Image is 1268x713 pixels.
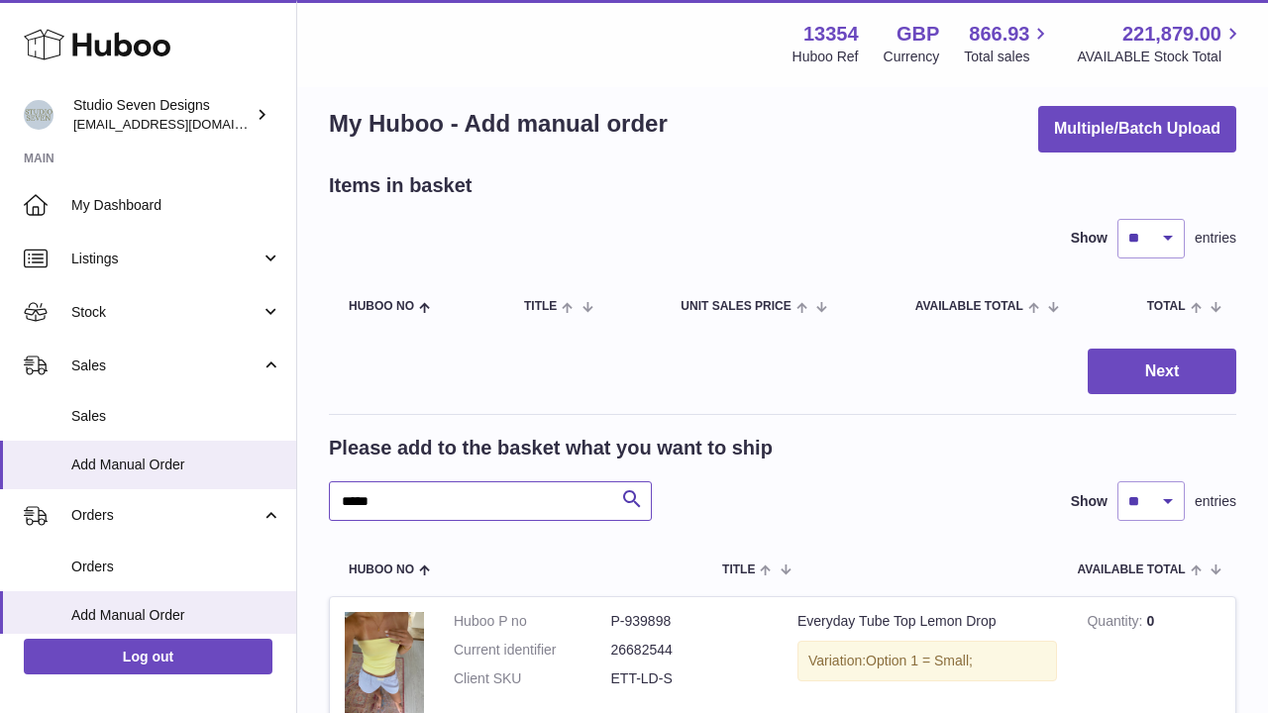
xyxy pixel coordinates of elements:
dt: Current identifier [454,641,611,660]
span: Huboo no [349,300,414,313]
span: Option 1 = Small; [866,653,973,668]
span: AVAILABLE Stock Total [1077,48,1244,66]
button: Multiple/Batch Upload [1038,106,1236,153]
span: [EMAIL_ADDRESS][DOMAIN_NAME] [73,116,291,132]
a: 866.93 Total sales [964,21,1052,66]
span: Title [722,563,755,576]
span: Huboo no [349,563,414,576]
span: Total [1147,300,1186,313]
span: Orders [71,506,261,525]
span: Sales [71,356,261,375]
span: entries [1195,229,1236,248]
span: Stock [71,303,261,322]
span: Title [524,300,557,313]
dd: 26682544 [611,641,769,660]
a: Log out [24,639,272,674]
span: My Dashboard [71,196,281,215]
label: Show [1071,492,1108,511]
span: Sales [71,407,281,426]
h2: Items in basket [329,172,473,199]
span: Listings [71,250,261,268]
dd: ETT-LD-S [611,669,769,688]
div: Huboo Ref [792,48,859,66]
strong: GBP [897,21,939,48]
div: Variation: [797,641,1057,681]
span: AVAILABLE Total [915,300,1023,313]
dd: P-939898 [611,612,769,631]
span: Orders [71,558,281,576]
span: Add Manual Order [71,456,281,474]
label: Show [1071,229,1108,248]
span: 221,879.00 [1122,21,1221,48]
dt: Client SKU [454,669,611,688]
dt: Huboo P no [454,612,611,631]
span: AVAILABLE Total [1078,563,1186,576]
strong: Quantity [1087,613,1146,634]
div: Currency [884,48,940,66]
span: 866.93 [969,21,1029,48]
span: Unit Sales Price [681,300,791,313]
div: Studio Seven Designs [73,96,252,134]
img: contact.studiosevendesigns@gmail.com [24,100,53,130]
button: Next [1088,349,1236,395]
h2: Please add to the basket what you want to ship [329,435,773,461]
span: Total sales [964,48,1052,66]
strong: 13354 [803,21,859,48]
a: 221,879.00 AVAILABLE Stock Total [1077,21,1244,66]
span: Add Manual Order [71,606,281,625]
h1: My Huboo - Add manual order [329,108,668,140]
span: entries [1195,492,1236,511]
